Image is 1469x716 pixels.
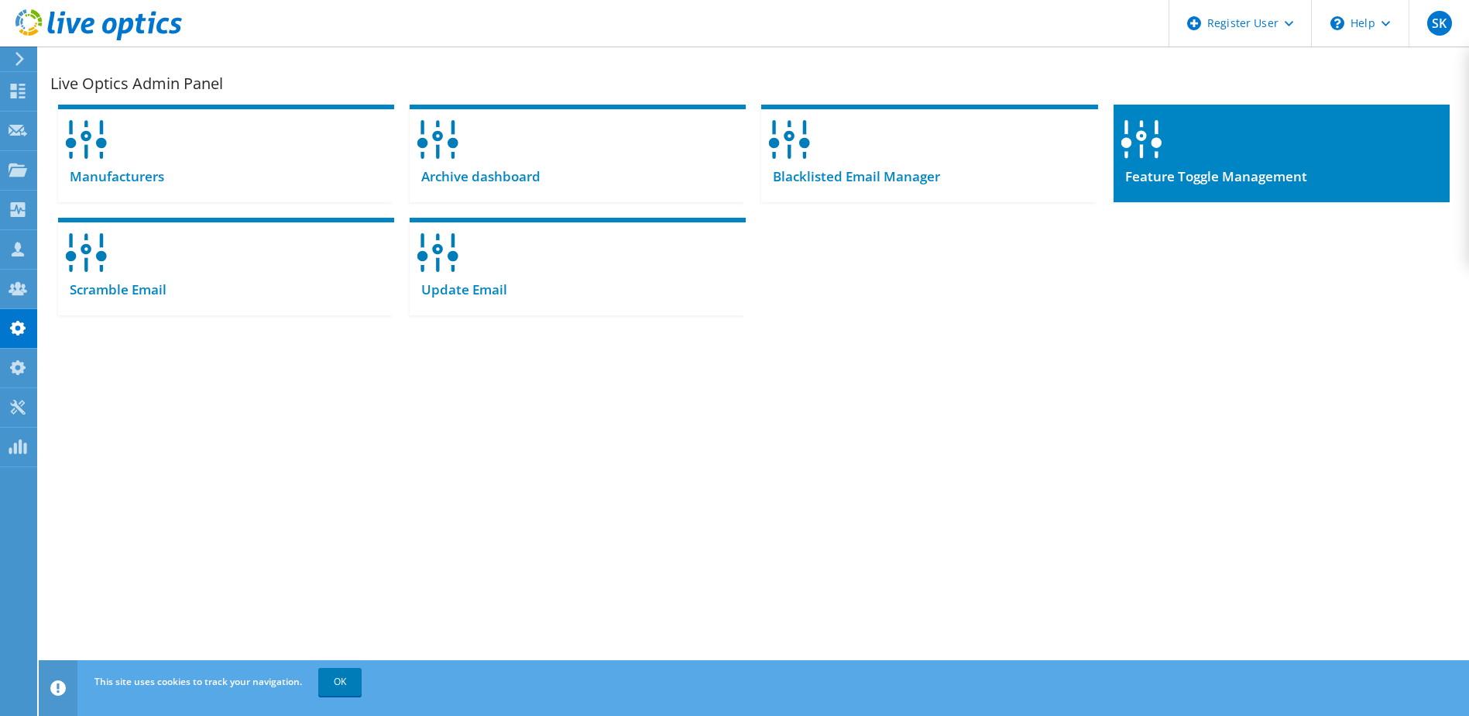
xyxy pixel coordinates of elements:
[1330,16,1344,30] svg: \n
[1427,11,1452,36] span: SK
[410,168,541,185] span: Archive dashboard
[50,76,1450,91] h1: Live Optics Admin Panel
[1114,168,1307,185] span: Feature Toggle Management
[94,675,302,688] span: This site uses cookies to track your navigation.
[1114,105,1450,202] a: Feature Toggle Management
[58,218,394,315] a: Scramble Email
[410,105,746,202] a: Archive dashboard
[761,105,1097,202] a: Blacklisted Email Manager
[58,105,394,202] a: Manufacturers
[761,168,940,185] span: Blacklisted Email Manager
[410,281,507,298] span: Update Email
[58,168,164,185] span: Manufacturers
[58,281,166,298] span: Scramble Email
[410,218,746,315] a: Update Email
[318,668,362,696] a: OK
